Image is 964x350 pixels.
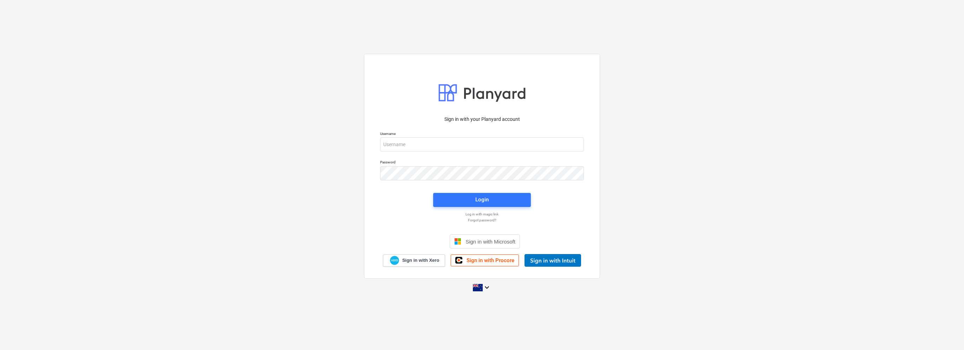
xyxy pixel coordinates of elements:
a: Forgot password? [377,218,587,222]
p: Username [380,131,584,137]
input: Username [380,137,584,151]
span: Sign in with Microsoft [465,239,515,245]
i: keyboard_arrow_down [483,283,491,292]
span: Sign in with Procore [467,257,514,264]
p: Password [380,160,584,166]
a: Log in with magic link [377,212,587,216]
a: Sign in with Xero [383,254,445,267]
div: Login [475,195,489,204]
button: Login [433,193,531,207]
img: Microsoft logo [454,238,461,245]
img: Xero logo [390,256,399,265]
p: Sign in with your Planyard account [380,116,584,123]
span: Sign in with Xero [402,257,439,264]
a: Sign in with Procore [451,254,519,266]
